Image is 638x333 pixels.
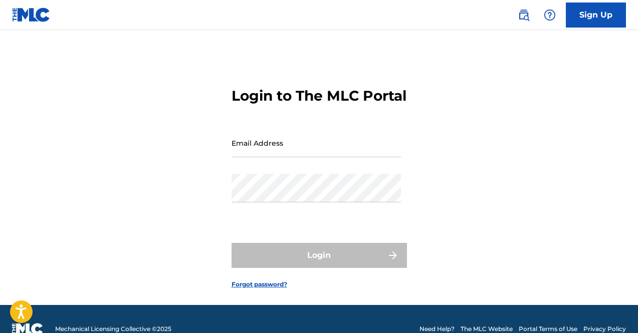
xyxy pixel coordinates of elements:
h3: Login to The MLC Portal [232,87,406,105]
a: Public Search [514,5,534,25]
a: Sign Up [566,3,626,28]
img: MLC Logo [12,8,51,22]
img: help [544,9,556,21]
img: search [518,9,530,21]
div: Help [540,5,560,25]
a: Forgot password? [232,280,287,289]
